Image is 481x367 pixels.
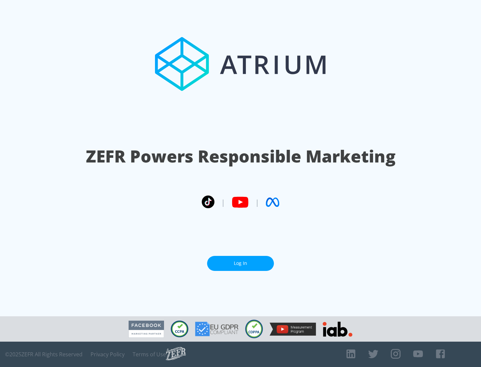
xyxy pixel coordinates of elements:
img: YouTube Measurement Program [270,323,316,336]
span: © 2025 ZEFR All Rights Reserved [5,351,83,358]
span: | [255,197,259,207]
a: Log In [207,256,274,271]
a: Terms of Use [133,351,166,358]
a: Privacy Policy [91,351,125,358]
span: | [221,197,225,207]
img: IAB [323,322,352,337]
img: GDPR Compliant [195,322,238,336]
img: Facebook Marketing Partner [129,321,164,338]
h1: ZEFR Powers Responsible Marketing [86,145,395,168]
img: COPPA Compliant [245,320,263,338]
img: CCPA Compliant [171,321,188,337]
